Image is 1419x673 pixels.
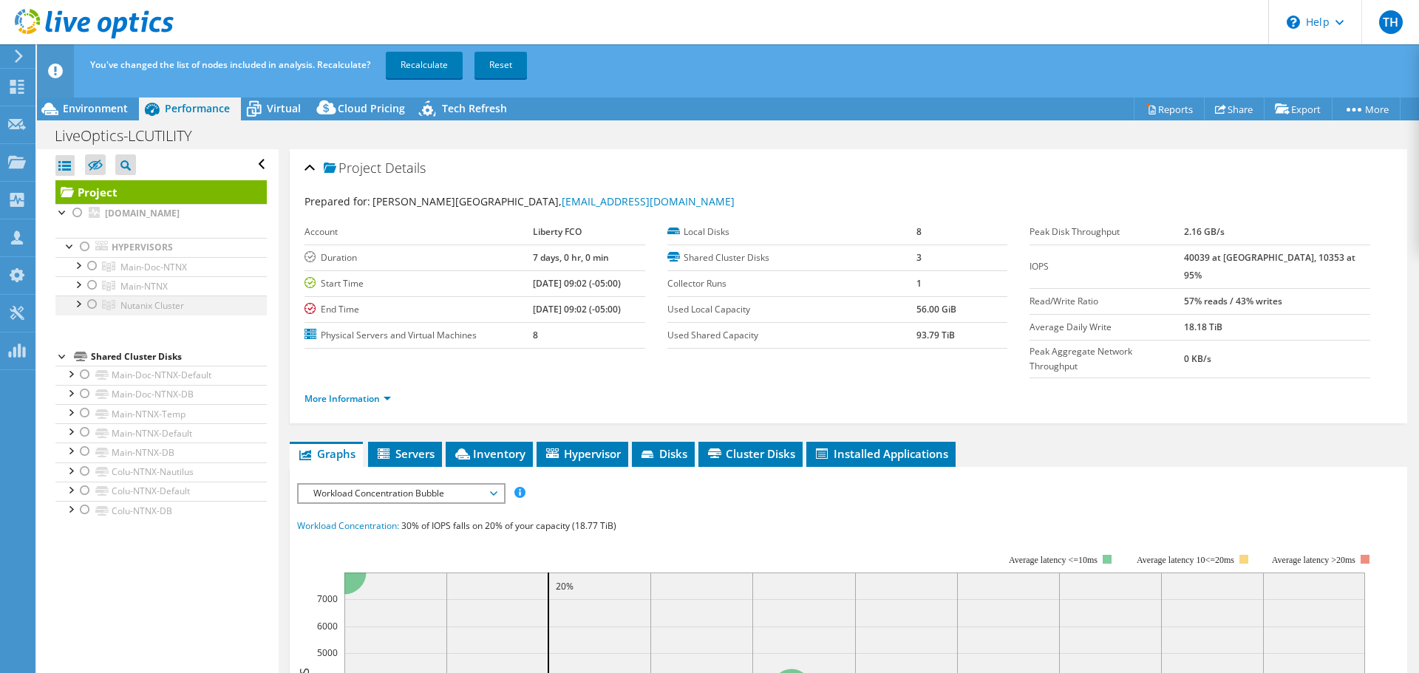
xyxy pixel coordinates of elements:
[544,446,621,461] span: Hypervisor
[324,161,381,176] span: Project
[1184,225,1225,238] b: 2.16 GB/s
[317,646,338,659] text: 5000
[105,207,180,219] b: [DOMAIN_NAME]
[55,276,267,295] a: Main-NTNX
[1332,98,1401,120] a: More
[317,620,338,632] text: 6000
[1030,225,1184,239] label: Peak Disk Throughput
[385,159,426,177] span: Details
[474,52,527,78] a: Reset
[267,101,301,115] span: Virtual
[1134,98,1205,120] a: Reports
[1379,10,1403,34] span: TH
[442,101,507,115] span: Tech Refresh
[1030,320,1184,335] label: Average Daily Write
[375,446,435,461] span: Servers
[304,250,533,265] label: Duration
[1009,555,1098,565] tspan: Average latency <=10ms
[1030,344,1184,374] label: Peak Aggregate Network Throughput
[55,501,267,520] a: Colu-NTNX-DB
[306,485,496,502] span: Workload Concentration Bubble
[386,52,463,78] a: Recalculate
[297,446,355,461] span: Graphs
[1184,251,1355,281] b: 40039 at [GEOGRAPHIC_DATA], 10353 at 95%
[1184,321,1222,333] b: 18.18 TiB
[304,194,370,208] label: Prepared for:
[338,101,405,115] span: Cloud Pricing
[1137,555,1234,565] tspan: Average latency 10<=20ms
[304,392,391,405] a: More Information
[120,299,184,312] span: Nutanix Cluster
[1030,294,1184,309] label: Read/Write Ratio
[706,446,795,461] span: Cluster Disks
[165,101,230,115] span: Performance
[916,277,922,290] b: 1
[556,580,574,592] text: 20%
[55,295,267,315] a: Nutanix Cluster
[401,519,616,532] span: 30% of IOPS falls on 20% of your capacity (18.77 TiB)
[55,423,267,443] a: Main-NTNX-Default
[55,385,267,404] a: Main-Doc-NTNX-DB
[304,225,533,239] label: Account
[1030,259,1184,274] label: IOPS
[533,303,621,315] b: [DATE] 09:02 (-05:00)
[91,348,267,366] div: Shared Cluster Disks
[1287,16,1300,29] svg: \n
[317,592,338,605] text: 7000
[55,462,267,482] a: Colu-NTNX-Nautilus
[667,276,916,291] label: Collector Runs
[55,482,267,501] a: Colu-NTNX-Default
[533,277,621,290] b: [DATE] 09:02 (-05:00)
[1272,555,1355,565] text: Average latency >20ms
[667,302,916,317] label: Used Local Capacity
[533,329,538,341] b: 8
[1204,98,1265,120] a: Share
[297,519,399,532] span: Workload Concentration:
[667,250,916,265] label: Shared Cluster Disks
[90,58,370,71] span: You've changed the list of nodes included in analysis. Recalculate?
[304,276,533,291] label: Start Time
[1184,352,1211,365] b: 0 KB/s
[1264,98,1333,120] a: Export
[814,446,948,461] span: Installed Applications
[916,225,922,238] b: 8
[120,261,187,273] span: Main-Doc-NTNX
[55,443,267,462] a: Main-NTNX-DB
[916,329,955,341] b: 93.79 TiB
[55,238,267,257] a: Hypervisors
[916,251,922,264] b: 3
[639,446,687,461] span: Disks
[667,328,916,343] label: Used Shared Capacity
[120,280,168,293] span: Main-NTNX
[55,366,267,385] a: Main-Doc-NTNX-Default
[63,101,128,115] span: Environment
[916,303,956,315] b: 56.00 GiB
[533,225,582,238] b: Liberty FCO
[304,328,533,343] label: Physical Servers and Virtual Machines
[304,302,533,317] label: End Time
[562,194,735,208] a: [EMAIL_ADDRESS][DOMAIN_NAME]
[1184,295,1282,307] b: 57% reads / 43% writes
[453,446,525,461] span: Inventory
[55,404,267,423] a: Main-NTNX-Temp
[533,251,609,264] b: 7 days, 0 hr, 0 min
[55,180,267,204] a: Project
[372,194,735,208] span: [PERSON_NAME][GEOGRAPHIC_DATA],
[48,128,215,144] h1: LiveOptics-LCUTILITY
[667,225,916,239] label: Local Disks
[55,204,267,223] a: [DOMAIN_NAME]
[55,257,267,276] a: Main-Doc-NTNX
